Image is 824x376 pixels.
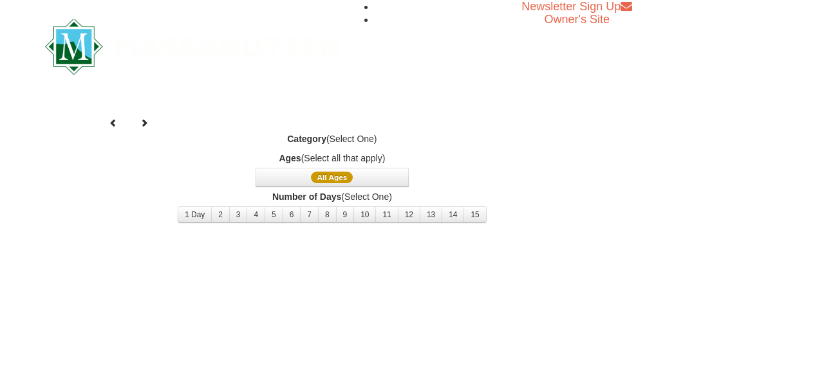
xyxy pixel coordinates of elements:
[100,152,564,165] label: (Select all that apply)
[442,206,464,223] button: 14
[100,132,564,145] label: (Select One)
[45,30,340,60] a: Massanutten Resort
[178,206,212,223] button: 1 Day
[279,153,301,163] strong: Ages
[545,13,610,26] a: Owner's Site
[100,190,564,203] label: (Select One)
[353,206,376,223] button: 10
[336,206,355,223] button: 9
[287,134,326,144] strong: Category
[375,206,398,223] button: 11
[300,206,319,223] button: 7
[45,19,340,75] img: Massanutten Resort Logo
[398,206,420,223] button: 12
[247,206,265,223] button: 4
[256,168,409,187] button: All Ages
[420,206,442,223] button: 13
[318,206,337,223] button: 8
[272,192,341,202] strong: Number of Days
[229,206,248,223] button: 3
[211,206,230,223] button: 2
[283,206,301,223] button: 6
[464,206,486,223] button: 15
[265,206,283,223] button: 5
[311,172,353,183] span: All Ages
